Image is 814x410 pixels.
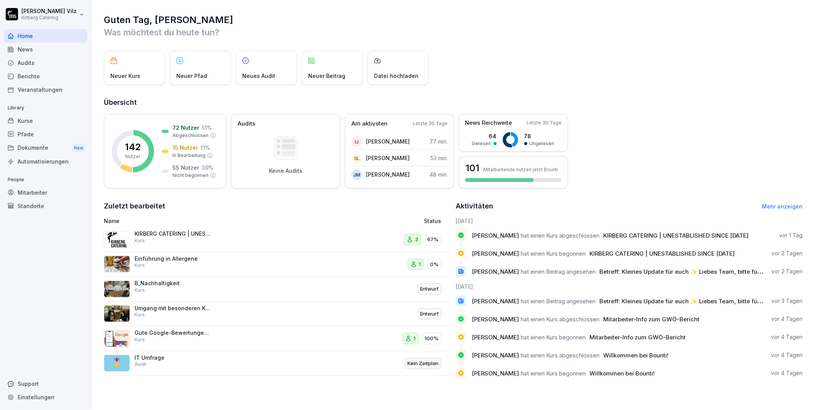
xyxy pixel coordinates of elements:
p: Entwurf [420,285,439,293]
div: New [72,144,85,152]
p: 1 [414,335,416,342]
a: Mitarbeiter [4,186,87,199]
p: Letzte 30 Tage [527,119,561,126]
p: 78 [524,132,555,140]
span: hat einen Kurs begonnen [521,334,586,341]
p: KIRBERG CATERING | UNESTABLISHED SINCE [DATE] [135,230,211,237]
p: 64 [472,132,497,140]
p: B_Nachhaltigkeit [135,280,211,287]
p: 72 Nutzer [172,124,199,132]
span: hat einen Beitrag angesehen [521,298,596,305]
p: [PERSON_NAME] Vilz [21,8,77,15]
a: 🎖️IT UmfrageAuditKein Zeitplan [104,351,451,376]
span: [PERSON_NAME] [472,232,519,239]
div: Veranstaltungen [4,83,87,96]
a: Berichte [4,69,87,83]
p: 77 min. [430,137,448,145]
h3: 101 [465,162,479,175]
a: Gute Google-Bewertungen erhalten 🌟Kurs1100% [104,326,451,351]
a: DokumenteNew [4,141,87,155]
p: 100% [425,335,439,342]
p: Mitarbeitende nutzen jetzt Bounti [483,167,558,172]
p: 53 min. [430,154,448,162]
p: 142 [125,142,141,152]
img: ci4se0craep6j8dlajqmccvs.png [104,305,130,322]
div: Audits [4,56,87,69]
span: Willkommen bei Bounti! [590,370,655,377]
a: Automatisierungen [4,155,87,168]
img: iwscqm9zjbdjlq9atufjsuwv.png [104,330,130,347]
span: Mitarbeiter-Info zum GWÖ-Bericht [604,316,700,323]
span: hat einen Kurs begonnen [521,250,586,257]
a: Einstellungen [4,390,87,404]
p: 55 Nutzer [172,164,199,172]
p: Kein Zeitplan [408,360,439,367]
span: KIRBERG CATERING | UNESTABLISHED SINCE [DATE] [604,232,749,239]
p: 1 [419,261,421,268]
h6: [DATE] [456,217,803,225]
p: People [4,174,87,186]
p: Neues Audit [242,72,275,80]
div: IJ [351,136,362,147]
span: Mitarbeiter-Info zum GWÖ-Bericht [590,334,686,341]
p: 11 % [200,144,210,152]
span: KIRBERG CATERING | UNESTABLISHED SINCE [DATE] [590,250,735,257]
p: 67% [428,236,439,243]
span: [PERSON_NAME] [472,268,519,275]
a: Pfade [4,127,87,141]
p: Audit [135,361,146,368]
span: hat einen Kurs begonnen [521,370,586,377]
p: vor 4 Tagen [771,333,803,341]
span: hat einen Kurs abgeschlossen [521,232,600,239]
p: 48 min. [430,170,448,179]
a: Home [4,29,87,43]
p: Datei hochladen [374,72,418,80]
span: Willkommen bei Bounti! [604,352,669,359]
p: Neuer Pfad [176,72,207,80]
a: Standorte [4,199,87,213]
img: i46egdugay6yxji09ovw546p.png [104,231,130,248]
p: Neuer Kurs [110,72,140,80]
h2: Zuletzt bearbeitet [104,201,451,212]
p: vor 1 Tag [779,231,803,239]
span: hat einen Kurs abgeschlossen [521,316,600,323]
p: vor 3 Tagen [771,297,803,305]
p: Nutzer [126,153,141,160]
p: Abgeschlossen [172,132,208,139]
p: Kurs [135,311,145,318]
p: 3 [415,236,418,243]
p: In Bearbeitung [172,152,205,159]
p: 39 % [202,164,213,172]
p: vor 4 Tagen [771,369,803,377]
p: Audits [238,119,255,128]
span: [PERSON_NAME] [472,352,519,359]
p: Kurs [135,262,145,269]
p: Library [4,102,87,114]
p: Entwurf [420,310,439,318]
p: Letzte 30 Tage [413,120,448,127]
p: [PERSON_NAME] [366,170,410,179]
a: News [4,43,87,56]
div: Dokumente [4,141,87,155]
h1: Guten Tag, [PERSON_NAME] [104,14,803,26]
p: vor 2 Tagen [771,268,803,275]
p: Neuer Beitrag [308,72,345,80]
p: IT Umfrage [135,354,211,361]
p: Status [424,217,441,225]
p: [PERSON_NAME] [366,137,410,145]
h2: Aktivitäten [456,201,494,212]
p: Gute Google-Bewertungen erhalten 🌟 [135,329,211,336]
div: SL [351,153,362,164]
p: Nicht begonnen [172,172,208,179]
span: [PERSON_NAME] [472,316,519,323]
p: Kirberg Catering [21,15,77,20]
div: Kurse [4,114,87,127]
span: [PERSON_NAME] [472,370,519,377]
p: Ungelesen [530,140,555,147]
div: JM [351,169,362,180]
